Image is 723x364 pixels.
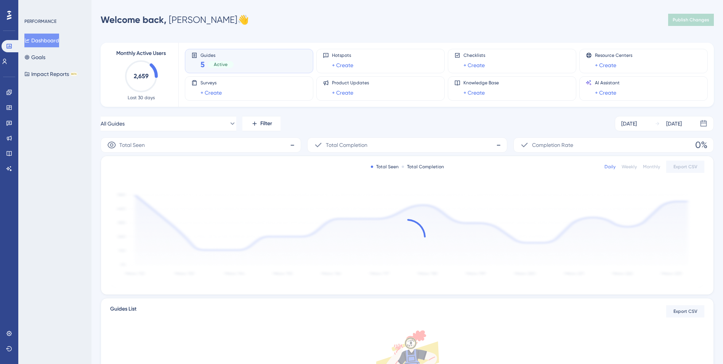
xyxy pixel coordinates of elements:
[463,88,485,97] a: + Create
[595,80,620,86] span: AI Assistant
[463,80,499,86] span: Knowledge Base
[101,119,125,128] span: All Guides
[71,72,77,76] div: BETA
[128,95,155,101] span: Last 30 days
[332,88,353,97] a: + Create
[673,308,697,314] span: Export CSV
[200,80,222,86] span: Surveys
[101,14,249,26] div: [PERSON_NAME] 👋
[622,164,637,170] div: Weekly
[326,140,367,150] span: Total Completion
[673,17,709,23] span: Publish Changes
[200,52,234,58] span: Guides
[332,80,369,86] span: Product Updates
[260,119,272,128] span: Filter
[24,18,56,24] div: PERFORMANCE
[595,61,616,70] a: + Create
[134,72,149,80] text: 2,659
[666,305,704,317] button: Export CSV
[119,140,145,150] span: Total Seen
[110,304,136,318] span: Guides List
[371,164,399,170] div: Total Seen
[332,61,353,70] a: + Create
[695,139,707,151] span: 0%
[673,164,697,170] span: Export CSV
[332,52,353,58] span: Hotspots
[666,119,682,128] div: [DATE]
[595,52,632,58] span: Resource Centers
[621,119,637,128] div: [DATE]
[214,61,228,68] span: Active
[24,34,59,47] button: Dashboard
[200,88,222,97] a: + Create
[101,14,167,25] span: Welcome back,
[496,139,501,151] span: -
[242,116,281,131] button: Filter
[532,140,573,150] span: Completion Rate
[604,164,616,170] div: Daily
[668,14,714,26] button: Publish Changes
[101,116,236,131] button: All Guides
[24,67,77,81] button: Impact ReportsBETA
[666,161,704,173] button: Export CSV
[643,164,660,170] div: Monthly
[463,52,485,58] span: Checklists
[116,49,166,58] span: Monthly Active Users
[595,88,616,97] a: + Create
[290,139,295,151] span: -
[24,50,45,64] button: Goals
[463,61,485,70] a: + Create
[402,164,444,170] div: Total Completion
[200,59,205,70] span: 5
